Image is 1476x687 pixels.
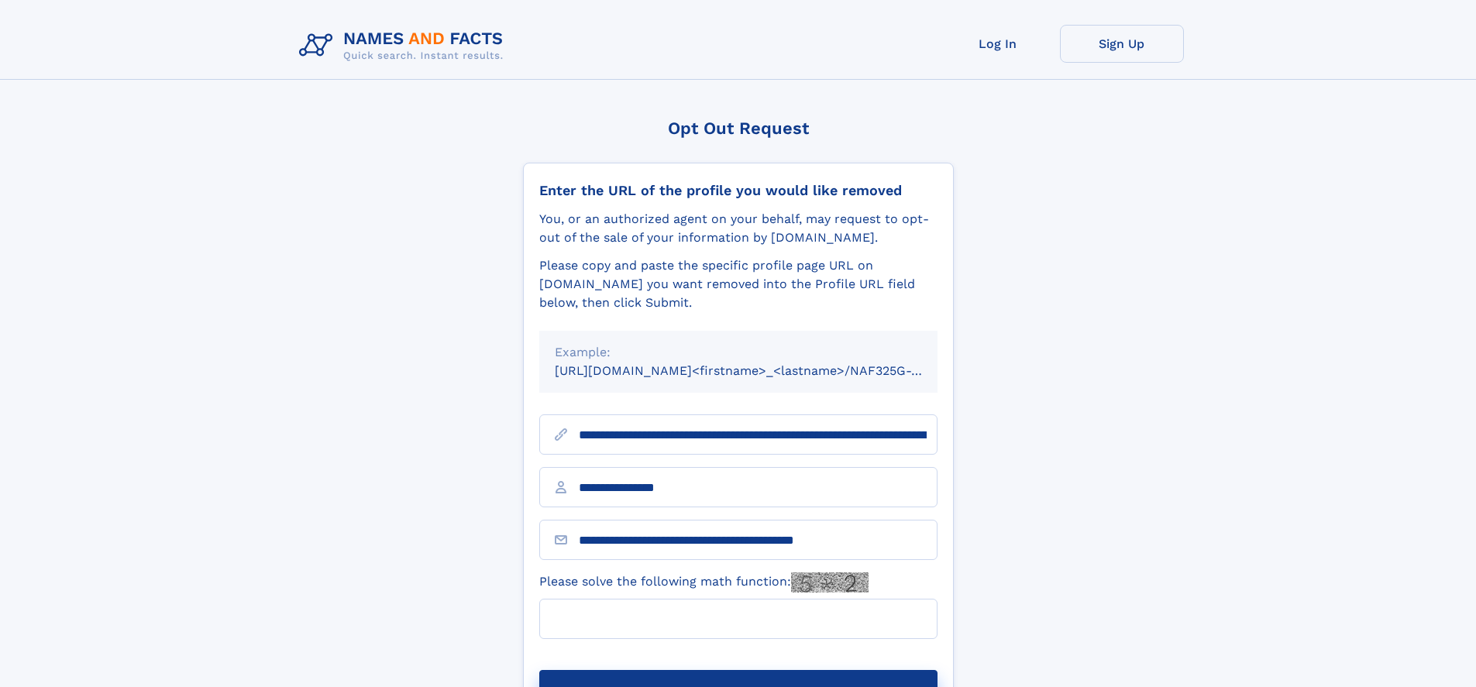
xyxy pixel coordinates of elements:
[539,256,938,312] div: Please copy and paste the specific profile page URL on [DOMAIN_NAME] you want removed into the Pr...
[539,182,938,199] div: Enter the URL of the profile you would like removed
[555,343,922,362] div: Example:
[539,210,938,247] div: You, or an authorized agent on your behalf, may request to opt-out of the sale of your informatio...
[555,363,967,378] small: [URL][DOMAIN_NAME]<firstname>_<lastname>/NAF325G-xxxxxxxx
[539,572,869,593] label: Please solve the following math function:
[936,25,1060,63] a: Log In
[293,25,516,67] img: Logo Names and Facts
[523,119,954,138] div: Opt Out Request
[1060,25,1184,63] a: Sign Up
